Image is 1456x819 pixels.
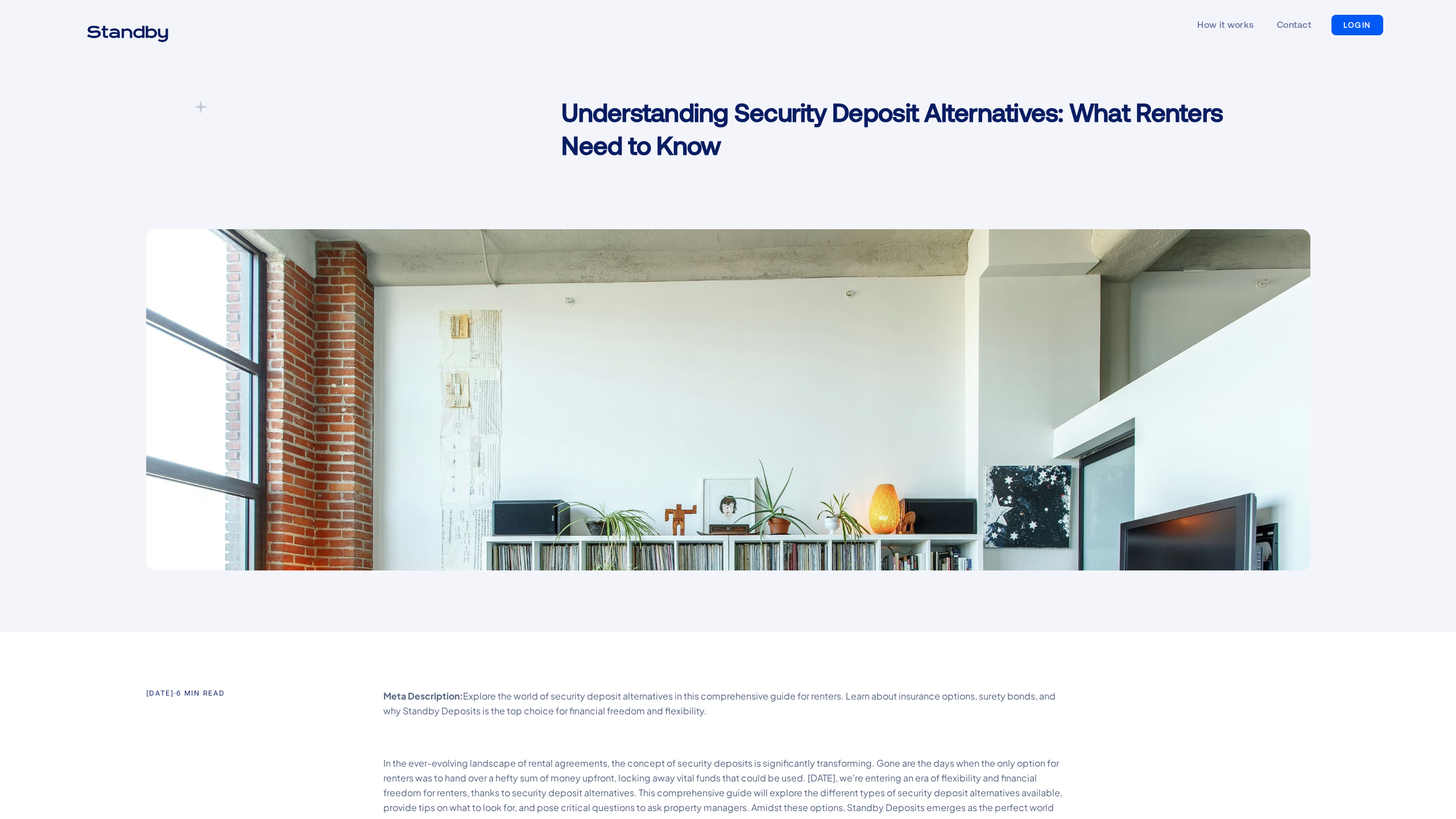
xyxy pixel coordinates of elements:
[383,690,463,702] strong: Meta Description:
[383,689,1073,718] p: Explore the world of security deposit alternatives in this comprehensive guide for renters. Learn...
[1331,15,1383,35] a: LOGIN
[176,689,225,697] div: 6 min read
[561,96,1251,184] a: Understanding Security Deposit Alternatives: What Renters Need to Know
[146,689,174,697] div: [DATE]
[73,18,183,32] a: home
[383,730,1073,744] p: ‍
[561,96,1251,161] h1: Understanding Security Deposit Alternatives: What Renters Need to Know
[174,689,177,697] div: ·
